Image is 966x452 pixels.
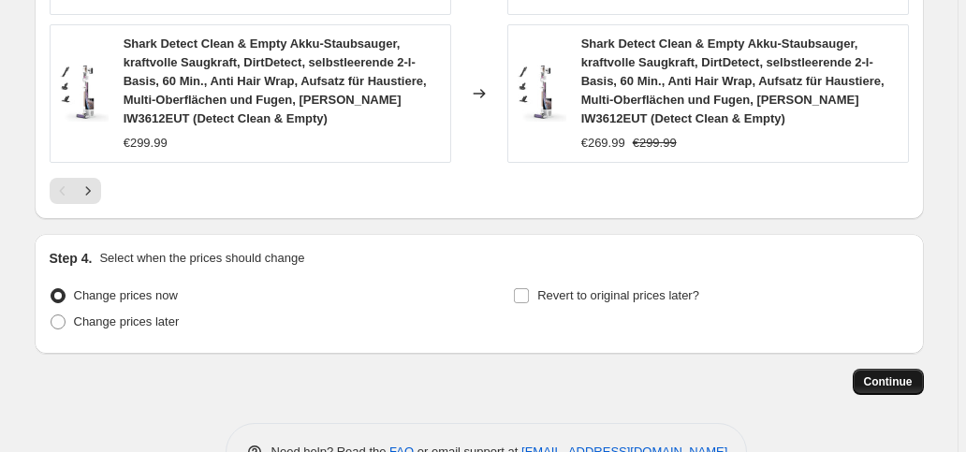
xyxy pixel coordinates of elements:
[74,314,180,328] span: Change prices later
[633,134,677,153] strike: €299.99
[124,36,427,125] span: Shark Detect Clean & Empty Akku-Staubsauger, kraftvolle Saugkraft, DirtDetect, selbstleerende 2-l...
[50,249,93,268] h2: Step 4.
[99,249,304,268] p: Select when the prices should change
[60,66,109,122] img: 518yisj_a7L._AC_SL1400_80x.jpg
[537,288,699,302] span: Revert to original prices later?
[74,288,178,302] span: Change prices now
[581,36,885,125] span: Shark Detect Clean & Empty Akku-Staubsauger, kraftvolle Saugkraft, DirtDetect, selbstleerende 2-l...
[853,369,924,395] button: Continue
[75,178,101,204] button: Next
[124,134,168,153] div: €299.99
[50,178,101,204] nav: Pagination
[864,374,913,389] span: Continue
[581,134,625,153] div: €269.99
[518,66,566,122] img: 518yisj_a7L._AC_SL1400_80x.jpg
